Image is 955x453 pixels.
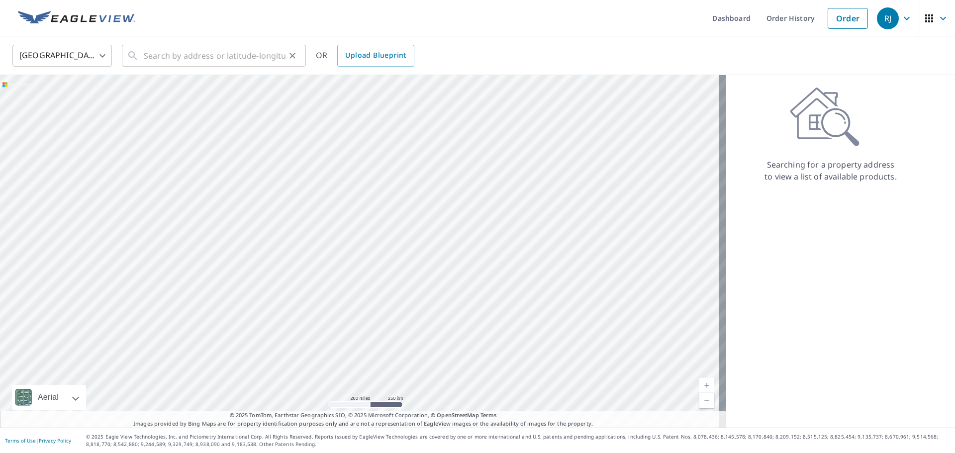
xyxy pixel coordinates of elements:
[699,393,714,408] a: Current Level 5, Zoom Out
[286,49,299,63] button: Clear
[480,411,497,419] a: Terms
[12,385,86,410] div: Aerial
[5,437,36,444] a: Terms of Use
[35,385,62,410] div: Aerial
[437,411,478,419] a: OpenStreetMap
[144,42,286,70] input: Search by address or latitude-longitude
[828,8,868,29] a: Order
[18,11,135,26] img: EV Logo
[764,159,897,182] p: Searching for a property address to view a list of available products.
[316,45,414,67] div: OR
[337,45,414,67] a: Upload Blueprint
[699,378,714,393] a: Current Level 5, Zoom In
[86,433,950,448] p: © 2025 Eagle View Technologies, Inc. and Pictometry International Corp. All Rights Reserved. Repo...
[345,49,406,62] span: Upload Blueprint
[230,411,497,420] span: © 2025 TomTom, Earthstar Geographics SIO, © 2025 Microsoft Corporation, ©
[39,437,71,444] a: Privacy Policy
[12,42,112,70] div: [GEOGRAPHIC_DATA]
[877,7,899,29] div: RJ
[5,438,71,444] p: |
